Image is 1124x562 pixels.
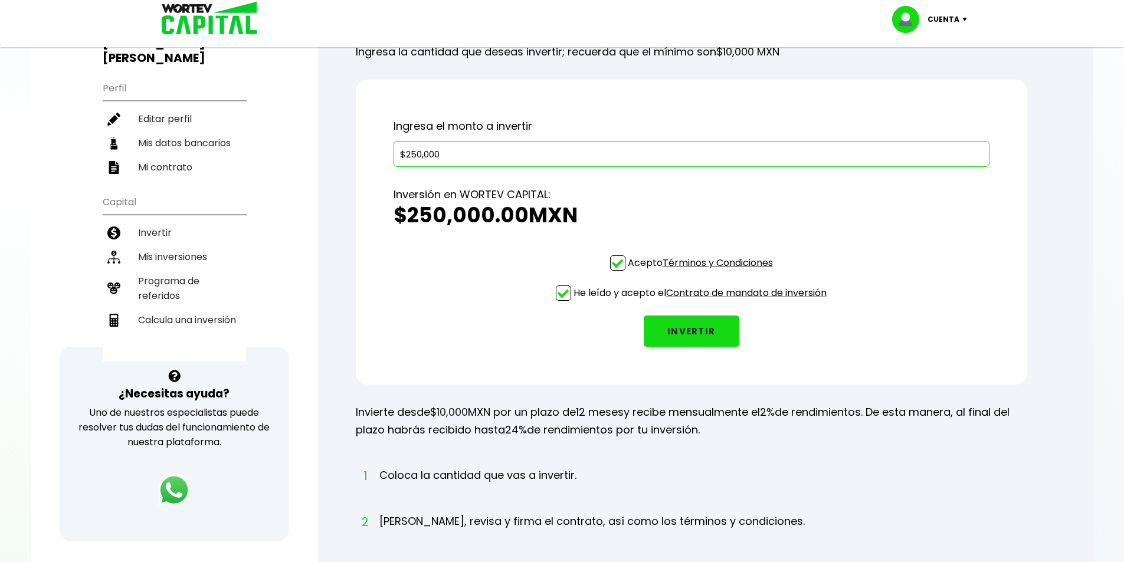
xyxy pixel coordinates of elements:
[103,308,246,332] a: Calcula una inversión
[103,21,246,65] h3: Buen día,
[103,75,246,179] ul: Perfil
[628,255,773,270] p: Acepto
[394,186,989,203] p: Inversión en WORTEV CAPITAL:
[107,113,120,126] img: editar-icon.952d3147.svg
[430,405,468,419] span: $10,000
[356,34,1027,61] p: Ingresa la cantidad que deseas invertir; recuerda que el mínimo son
[107,226,120,239] img: invertir-icon.b3b967d7.svg
[576,405,624,419] span: 12 meses
[928,11,959,28] p: Cuenta
[574,285,827,300] p: He leído y acepto el
[103,131,246,155] a: Mis datos bancarios
[75,405,274,449] p: Uno de nuestros especialistas puede resolver tus dudas del funcionamiento de nuestra plataforma.
[644,315,739,347] button: INVERTIR
[379,467,576,505] li: Coloca la cantidad que vas a invertir.
[362,513,368,531] span: 2
[892,6,928,33] img: profile-image
[716,44,779,59] span: $10,000 MXN
[959,18,975,21] img: icon-down
[107,251,120,264] img: inversiones-icon.6695dc30.svg
[107,314,120,327] img: calculadora-icon.17d418c4.svg
[666,286,827,300] a: Contrato de mandato de inversión
[103,269,246,308] a: Programa de referidos
[103,107,246,131] a: Editar perfil
[158,474,191,507] img: logos_whatsapp-icon.242b2217.svg
[362,467,368,485] span: 1
[394,203,989,227] h2: $250,000.00 MXN
[107,282,120,295] img: recomiendanos-icon.9b8e9327.svg
[379,513,805,551] li: [PERSON_NAME], revisa y firma el contrato, así como los términos y condiciones.
[107,161,120,174] img: contrato-icon.f2db500c.svg
[663,256,773,270] a: Términos y Condiciones
[119,385,230,402] h3: ¿Necesitas ayuda?
[356,403,1027,439] p: Invierte desde MXN por un plazo de y recibe mensualmente el de rendimientos. De esta manera, al f...
[760,405,775,419] span: 2%
[394,117,989,135] p: Ingresa el monto a invertir
[103,221,246,245] a: Invertir
[103,35,205,66] b: [PERSON_NAME] [PERSON_NAME]
[103,245,246,269] a: Mis inversiones
[107,137,120,150] img: datos-icon.10cf9172.svg
[103,189,246,361] ul: Capital
[505,422,527,437] span: 24%
[103,155,246,179] a: Mi contrato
